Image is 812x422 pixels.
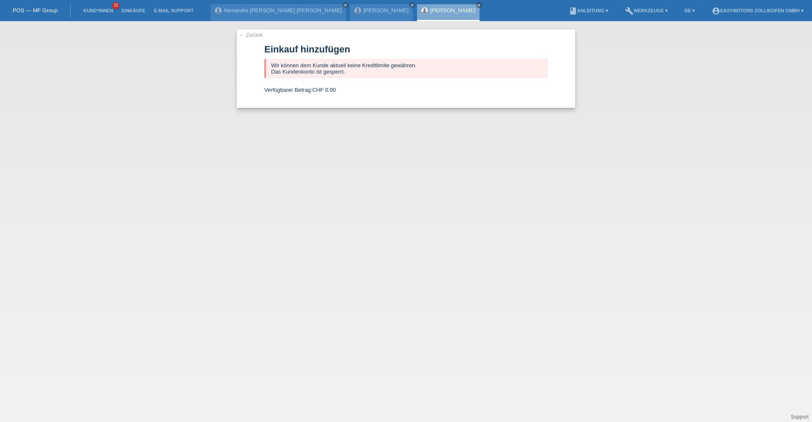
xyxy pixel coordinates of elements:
a: Kund*innen [79,8,117,13]
span: 35 [112,2,120,9]
a: close [409,2,415,8]
i: close [477,3,481,7]
i: account_circle [712,7,720,15]
span: CHF 0.00 [312,87,336,93]
a: bookAnleitung ▾ [565,8,612,13]
a: account_circleEasymotors Zollikofen GmbH ▾ [708,8,808,13]
a: Alexandre [PERSON_NAME] [PERSON_NAME] [224,7,342,14]
a: Einkäufe [117,8,149,13]
div: Wir können dem Kunde aktuell keine Kreditlimite gewähren. Das Kundenkonto ist gesperrt. [264,59,548,78]
i: book [569,7,577,15]
a: Support [791,414,809,420]
i: close [410,3,414,7]
a: E-Mail Support [150,8,198,13]
a: close [343,2,348,8]
i: build [625,7,634,15]
div: Verfügbarer Betrag: [264,87,548,93]
i: close [343,3,348,7]
a: [PERSON_NAME] [363,7,409,14]
a: [PERSON_NAME] [430,7,475,14]
a: ← Zurück [239,32,263,38]
h1: Einkauf hinzufügen [264,44,548,55]
a: buildWerkzeuge ▾ [621,8,672,13]
a: POS — MF Group [13,7,58,14]
a: close [476,2,482,8]
a: DE ▾ [680,8,699,13]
